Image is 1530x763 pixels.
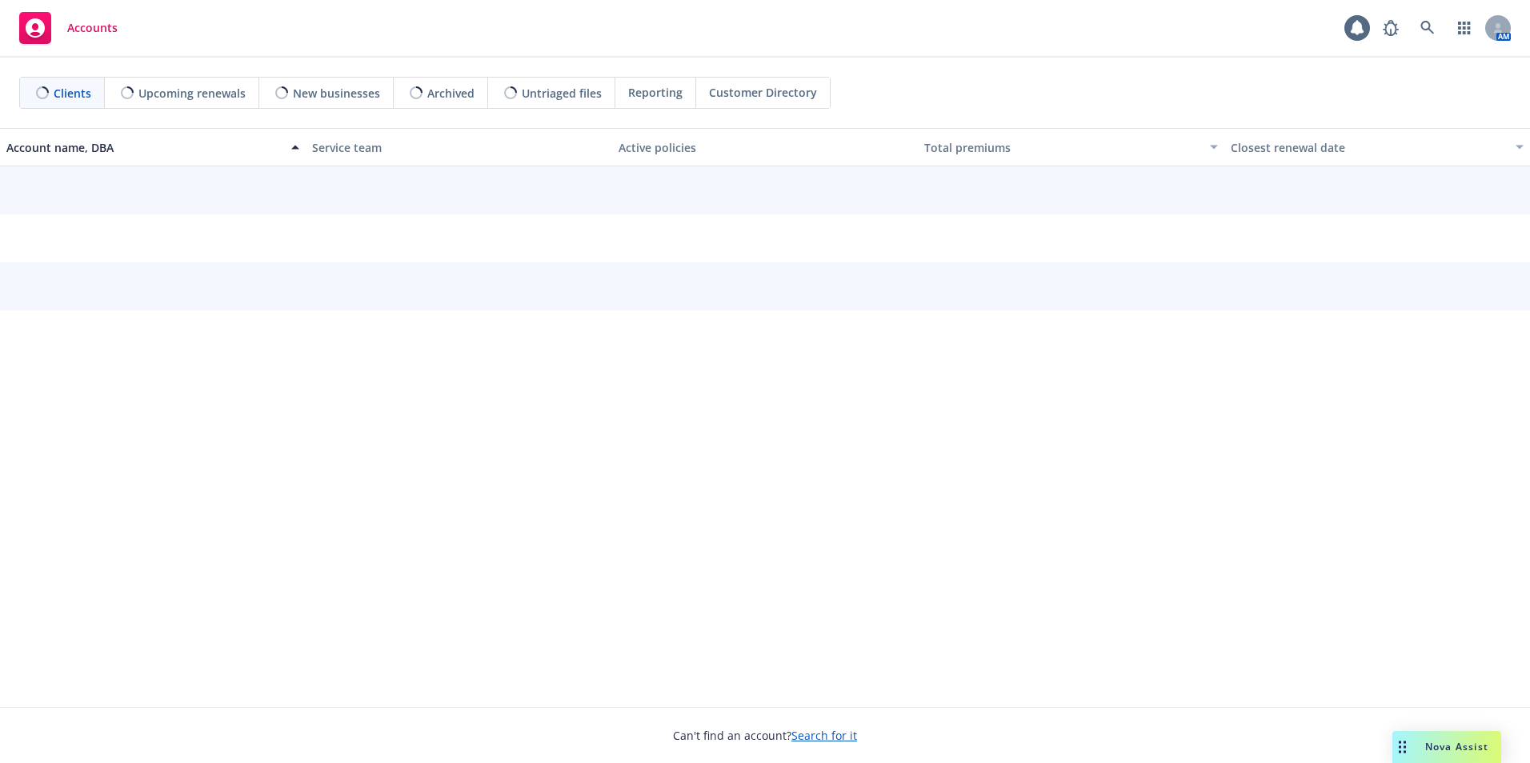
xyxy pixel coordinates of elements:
span: Customer Directory [709,84,817,101]
span: Accounts [67,22,118,34]
button: Service team [306,128,611,166]
div: Drag to move [1392,731,1412,763]
div: Total premiums [924,139,1200,156]
span: Clients [54,85,91,102]
a: Accounts [13,6,124,50]
span: Reporting [628,84,683,101]
span: Untriaged files [522,85,602,102]
button: Total premiums [918,128,1224,166]
span: Upcoming renewals [138,85,246,102]
div: Active policies [619,139,911,156]
a: Search for it [791,728,857,743]
button: Closest renewal date [1224,128,1530,166]
span: Nova Assist [1425,740,1488,753]
a: Report a Bug [1375,12,1407,44]
span: New businesses [293,85,380,102]
a: Search [1412,12,1444,44]
button: Nova Assist [1392,731,1501,763]
span: Can't find an account? [673,727,857,744]
div: Account name, DBA [6,139,282,156]
button: Active policies [612,128,918,166]
div: Closest renewal date [1231,139,1506,156]
a: Switch app [1448,12,1480,44]
span: Archived [427,85,475,102]
div: Service team [312,139,605,156]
